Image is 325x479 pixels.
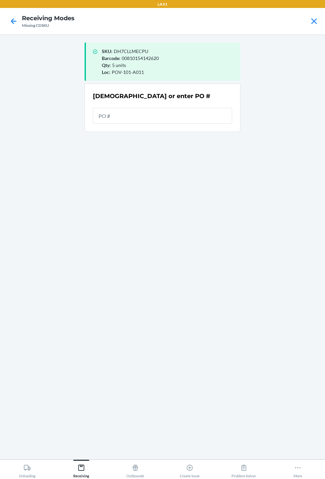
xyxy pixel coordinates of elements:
div: Missing CDSKU [22,23,75,29]
span: Barcode : [102,55,120,61]
div: Problem Solver [231,461,256,478]
span: 00810154142620 [122,55,159,61]
div: Receiving [73,461,89,478]
input: PO # [93,108,232,124]
button: Create Issue [162,460,217,478]
h4: Receiving Modes [22,14,75,23]
button: Problem Solver [217,460,271,478]
button: Receiving [54,460,108,478]
div: Outbounds [126,461,144,478]
div: Create Issue [180,461,200,478]
div: More [293,461,302,478]
div: Unloading [19,461,35,478]
span: Loc : [102,69,110,75]
span: DH7CLLMECPU [114,48,148,54]
span: SKU : [102,48,112,54]
p: LAX1 [158,1,167,7]
span: 5 units [112,62,126,68]
span: POV-101-A011 [112,69,144,75]
span: Qty : [102,62,111,68]
h2: [DEMOGRAPHIC_DATA] or enter PO # [93,92,210,100]
button: More [271,460,325,478]
button: Outbounds [108,460,162,478]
